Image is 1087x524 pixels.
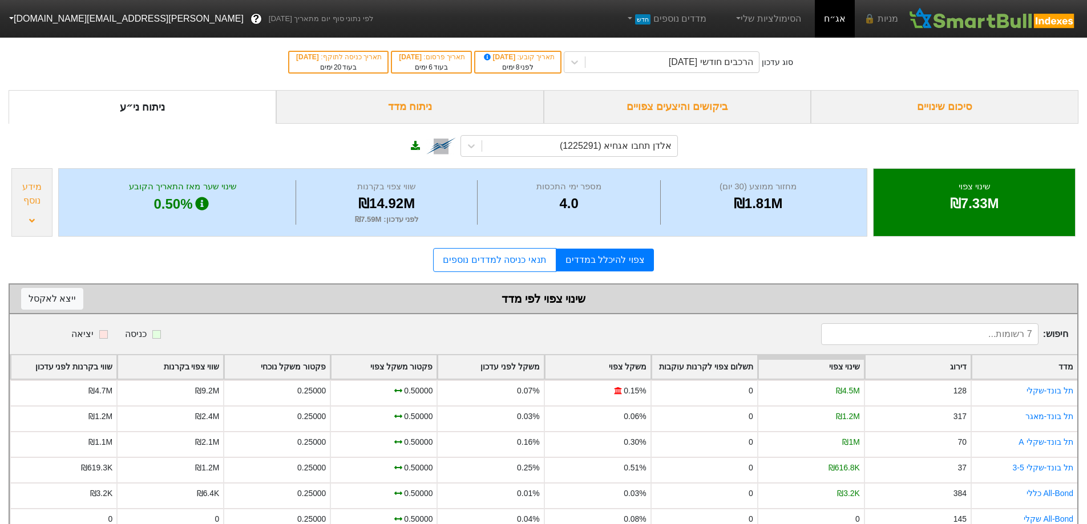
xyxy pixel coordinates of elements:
[426,131,456,161] img: tase link
[482,53,518,61] span: [DATE]
[635,14,650,25] span: חדש
[331,355,437,379] div: Toggle SortBy
[299,193,474,214] div: ₪14.92M
[398,52,465,62] div: תאריך פרסום :
[295,52,382,62] div: תאריך כניסה לתוקף :
[957,462,966,474] div: 37
[556,249,654,271] a: צפוי להיכלל במדדים
[517,385,539,397] div: 0.07%
[972,355,1077,379] div: Toggle SortBy
[125,327,147,341] div: כניסה
[1024,514,1073,523] a: All-Bond שקלי
[195,462,219,474] div: ₪1.2M
[953,488,967,499] div: 384
[517,462,539,474] div: 0.25%
[197,488,220,499] div: ₪6.4K
[749,411,753,423] div: 0
[480,193,657,214] div: 4.0
[1027,386,1074,395] a: תל בונד-שקלי
[118,355,223,379] div: Toggle SortBy
[957,436,966,448] div: 70
[749,488,753,499] div: 0
[73,193,293,215] div: 0.50%
[624,488,646,499] div: 0.03%
[297,436,326,448] div: 0.25000
[9,90,276,124] div: ניתוח ני״ע
[624,436,646,448] div: 0.30%
[253,11,259,27] span: ?
[433,248,556,272] a: תנאי כניסה למדדים נוספים
[652,355,757,379] div: Toggle SortBy
[620,7,711,30] a: מדדים נוספיםחדש
[404,436,433,448] div: 0.50000
[481,52,555,62] div: תאריך קובע :
[88,411,112,423] div: ₪1.2M
[1019,437,1073,446] a: תל בונד-שקלי A
[73,180,293,193] div: שינוי שער מאז התאריך הקובע
[837,488,860,499] div: ₪3.2K
[398,62,465,72] div: בעוד ימים
[429,63,433,71] span: 6
[729,7,806,30] a: הסימולציות שלי
[297,411,326,423] div: 0.25000
[334,63,341,71] span: 20
[399,53,423,61] span: [DATE]
[71,327,94,341] div: יציאה
[888,180,1061,193] div: שינוי צפוי
[481,62,555,72] div: לפני ימים
[269,13,373,25] span: לפי נתוני סוף יום מתאריך [DATE]
[297,488,326,499] div: 0.25000
[516,63,520,71] span: 8
[299,180,474,193] div: שווי צפוי בקרנות
[560,139,672,153] div: אלדן תחבו אגחיא (1225291)
[517,488,539,499] div: 0.01%
[1025,412,1074,421] a: תל בונד-מאגר
[544,90,811,124] div: ביקושים והיצעים צפויים
[11,355,116,379] div: Toggle SortBy
[15,180,49,208] div: מידע נוסף
[821,323,1068,345] span: חיפוש :
[811,90,1078,124] div: סיכום שינויים
[517,436,539,448] div: 0.16%
[953,385,967,397] div: 128
[276,90,544,124] div: ניתוח מדד
[299,214,474,225] div: לפני עדכון : ₪7.59M
[480,180,657,193] div: מספר ימי התכסות
[295,62,382,72] div: בעוד ימים
[21,288,83,310] button: ייצא לאקסל
[865,355,971,379] div: Toggle SortBy
[624,462,646,474] div: 0.51%
[90,488,113,499] div: ₪3.2K
[624,385,646,397] div: 0.15%
[842,436,859,448] div: ₪1M
[195,385,219,397] div: ₪9.2M
[517,411,539,423] div: 0.03%
[669,55,753,69] div: הרכבים חודשי [DATE]
[907,7,1078,30] img: SmartBull
[1027,489,1073,498] a: All-Bond כללי
[821,323,1038,345] input: 7 רשומות...
[297,462,326,474] div: 0.25000
[664,193,853,214] div: ₪1.81M
[296,53,321,61] span: [DATE]
[749,462,753,474] div: 0
[829,462,860,474] div: ₪616.8K
[88,385,112,397] div: ₪4.7M
[404,385,433,397] div: 0.50000
[664,180,853,193] div: מחזור ממוצע (30 יום)
[195,436,219,448] div: ₪2.1M
[836,385,860,397] div: ₪4.5M
[21,290,1066,307] div: שינוי צפוי לפי מדד
[404,488,433,499] div: 0.50000
[297,385,326,397] div: 0.25000
[749,385,753,397] div: 0
[836,411,860,423] div: ₪1.2M
[762,56,793,68] div: סוג עדכון
[438,355,543,379] div: Toggle SortBy
[749,436,753,448] div: 0
[953,411,967,423] div: 317
[224,355,330,379] div: Toggle SortBy
[404,411,433,423] div: 0.50000
[758,355,864,379] div: Toggle SortBy
[88,436,112,448] div: ₪1.1M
